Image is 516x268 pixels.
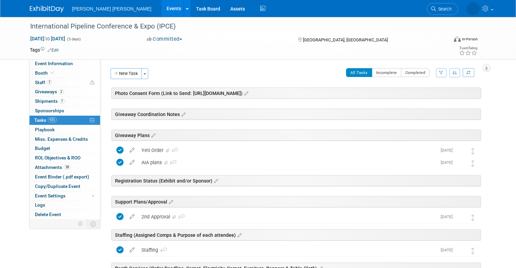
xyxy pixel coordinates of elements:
[441,214,456,219] span: [DATE]
[171,149,178,153] span: 2
[35,202,45,208] span: Logs
[471,148,475,154] i: Move task
[471,214,475,221] i: Move task
[30,6,64,13] img: ExhibitDay
[303,37,388,42] span: [GEOGRAPHIC_DATA], [GEOGRAPHIC_DATA]
[169,161,176,165] span: 3
[35,70,56,76] span: Booth
[346,68,372,77] button: All Tasks
[459,46,477,50] div: Event Rating
[30,191,100,200] a: Event Settings
[30,153,100,162] a: ROI, Objectives & ROO
[30,172,100,181] a: Event Binder (.pdf export)
[30,163,100,172] a: Attachments38
[111,130,481,141] div: Giveaway Plans
[454,36,461,42] img: Format-Inperson.png
[441,148,456,153] span: [DATE]
[427,3,458,15] a: Search
[35,155,80,160] span: ROI, Objectives & ROO
[28,20,440,33] div: International Pipeline Conference & Expo (IPCE)
[126,147,138,153] a: edit
[111,196,481,207] div: Support Plans/Approval
[30,200,100,210] a: Logs
[30,46,59,53] td: Tags
[90,80,95,86] span: Potential Scheduling Conflict -- at least one attendee is tagged in another overlapping event.
[35,127,55,132] span: Playbook
[59,99,64,104] span: 7
[180,111,186,117] a: Edit sections
[47,80,52,85] span: 7
[30,125,100,134] a: Playbook
[30,116,100,125] a: Tasks93%
[30,135,100,144] a: Misc. Expenses & Credits
[456,213,465,222] img: Kelly Graber
[87,219,100,228] td: Toggle Event Tabs
[441,248,456,252] span: [DATE]
[462,37,478,42] div: In-Person
[126,247,138,253] a: edit
[35,136,88,142] span: Misc. Expenses & Credits
[35,174,89,179] span: Event Binder (.pdf export)
[212,177,218,184] a: Edit sections
[35,165,71,170] span: Attachments
[111,109,481,120] div: Giveaway Coordination Notes
[30,59,100,68] a: Event Information
[158,248,167,253] span: 6
[35,80,52,85] span: Staff
[75,219,87,228] td: Personalize Event Tab Strip
[138,211,437,223] div: 2nd Approval
[35,193,65,198] span: Event Settings
[126,214,138,220] a: edit
[471,160,475,167] i: Move task
[66,37,81,41] span: (3 days)
[30,97,100,106] a: Shipments7
[34,117,57,123] span: Tasks
[47,48,59,53] a: Edit
[92,195,94,197] span: Modified Layout
[138,244,437,256] div: Staffing
[51,71,54,75] i: Booth reservation complete
[126,159,138,166] a: edit
[35,108,64,113] span: Sponsorships
[72,6,151,12] span: [PERSON_NAME] [PERSON_NAME]
[48,117,57,122] span: 93%
[467,2,480,15] img: Kelly Graber
[138,157,437,168] div: AIA plans
[456,147,465,155] img: Kelly Graber
[436,6,452,12] span: Search
[401,68,430,77] button: Completed
[30,69,100,78] a: Booth
[30,87,100,96] a: Giveaways2
[30,182,100,191] a: Copy/Duplicate Event
[236,231,242,238] a: Edit sections
[167,198,173,205] a: Edit sections
[35,212,61,217] span: Delete Event
[30,78,100,87] a: Staff7
[44,36,51,41] span: to
[372,68,401,77] button: Incomplete
[111,68,142,79] button: New Task
[471,248,475,254] i: Move task
[35,184,80,189] span: Copy/Duplicate Event
[138,145,437,156] div: Yeti Order
[30,210,100,219] a: Delete Event
[111,175,481,186] div: Registration Status (Exhibit and/or Sponsor)
[59,89,64,94] span: 2
[456,246,465,255] img: Kelly Graber
[35,98,64,104] span: Shipments
[412,35,478,45] div: Event Format
[243,90,248,96] a: Edit sections
[177,215,185,219] span: 2
[441,160,456,165] span: [DATE]
[111,88,481,99] div: Photo Consent Form (Link to Send: [URL][DOMAIN_NAME])
[111,229,481,241] div: Staffing (Assigned Comps & Purpose of each attendee)
[145,36,185,43] button: Committed
[35,89,64,94] span: Giveaways
[30,144,100,153] a: Budget
[463,68,474,77] a: Refresh
[30,106,100,115] a: Sponsorships
[150,132,155,138] a: Edit sections
[35,61,73,66] span: Event Information
[456,159,465,168] img: Kelly Graber
[64,165,71,170] span: 38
